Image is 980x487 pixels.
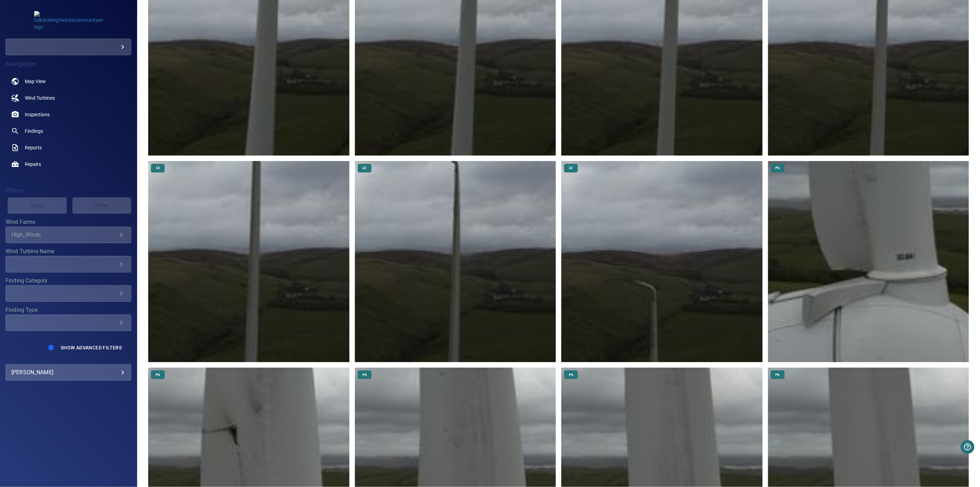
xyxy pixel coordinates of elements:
[11,367,125,378] div: [PERSON_NAME]
[6,249,131,254] label: Wind Turbine Name
[25,111,50,118] span: Inspections
[152,166,164,170] span: LE
[6,106,131,123] a: inspections noActive
[152,372,164,377] span: PS
[34,11,103,30] img: fullcirclehighwindscommunityenergysociety-logo
[25,144,42,151] span: Reports
[6,123,131,139] a: findings noActive
[25,95,55,101] span: Wind Turbines
[6,187,131,194] h4: Filters
[6,39,131,55] div: fullcirclehighwindscommunityenergysociety
[6,156,131,172] a: repairs noActive
[6,278,131,284] label: Finding Category
[6,139,131,156] a: reports noActive
[25,161,41,168] span: Repairs
[358,372,371,377] span: PS
[25,78,46,85] span: Map View
[6,73,131,90] a: map noActive
[6,227,131,243] div: Wind Farms
[565,372,577,377] span: PS
[25,128,43,135] span: Findings
[57,342,126,353] button: Show Advanced Filters
[6,219,131,225] label: Wind Farms
[6,315,131,331] div: Finding Type
[6,61,131,68] h4: Navigation
[6,285,131,302] div: Finding Category
[358,166,370,170] span: LE
[61,345,122,350] span: Show Advanced Filters
[6,256,131,272] div: Wind Turbine Name
[11,231,117,238] div: High_Winds
[6,90,131,106] a: windturbines noActive
[772,166,784,170] span: PS
[6,307,131,313] label: Finding Type
[772,372,784,377] span: PS
[565,166,577,170] span: LE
